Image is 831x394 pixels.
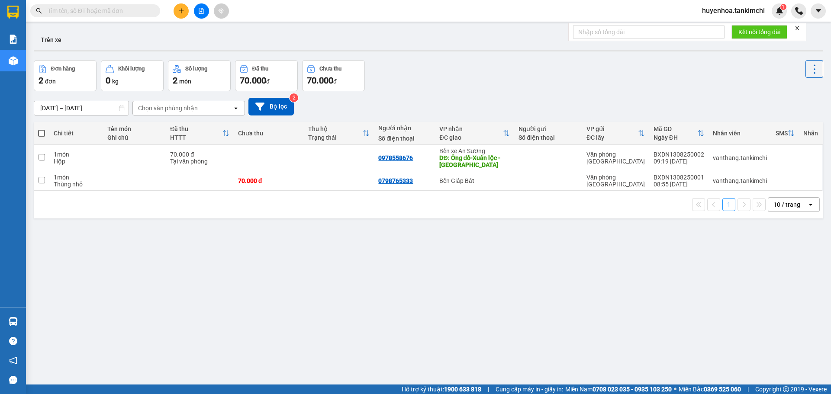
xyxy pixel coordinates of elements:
[807,201,814,208] svg: open
[218,8,224,14] span: aim
[9,356,17,365] span: notification
[54,151,99,158] div: 1 món
[54,158,99,165] div: Hộp
[780,4,786,10] sup: 1
[45,78,56,85] span: đơn
[815,7,822,15] span: caret-down
[214,3,229,19] button: aim
[738,27,780,37] span: Kết nối tổng đài
[654,181,704,188] div: 08:55 [DATE]
[290,93,298,102] sup: 2
[101,60,164,91] button: Khối lượng0kg
[488,384,489,394] span: |
[185,66,207,72] div: Số lượng
[179,78,191,85] span: món
[713,177,767,184] div: vanthang.tankimchi
[439,125,503,132] div: VP nhận
[782,4,785,10] span: 1
[695,5,772,16] span: huyenhoa.tankimchi
[586,174,645,188] div: Văn phòng [GEOGRAPHIC_DATA]
[9,56,18,65] img: warehouse-icon
[54,181,99,188] div: Thùng nhỏ
[649,122,709,145] th: Toggle SortBy
[776,7,783,15] img: icon-new-feature
[34,101,129,115] input: Select a date range.
[118,66,145,72] div: Khối lượng
[519,134,578,141] div: Số điện thoại
[439,134,503,141] div: ĐC giao
[654,151,704,158] div: BXDN1308250002
[106,75,110,86] span: 0
[166,122,234,145] th: Toggle SortBy
[170,158,229,165] div: Tại văn phòng
[235,60,298,91] button: Đã thu70.000đ
[232,105,239,112] svg: open
[319,66,341,72] div: Chưa thu
[496,384,563,394] span: Cung cấp máy in - giấy in:
[573,25,725,39] input: Nhập số tổng đài
[9,376,17,384] span: message
[776,130,788,137] div: SMS
[565,384,672,394] span: Miền Nam
[7,6,19,19] img: logo-vxr
[811,3,826,19] button: caret-down
[36,8,42,14] span: search
[170,125,222,132] div: Đã thu
[168,60,231,91] button: Số lượng2món
[586,134,638,141] div: ĐC lấy
[713,130,767,137] div: Nhân viên
[747,384,749,394] span: |
[378,154,413,161] div: 0978558676
[439,147,510,154] div: Bến xe An Sương
[378,125,431,131] div: Người nhận
[783,386,789,392] span: copyright
[771,122,799,145] th: Toggle SortBy
[9,317,18,326] img: warehouse-icon
[773,200,800,209] div: 10 / trang
[582,122,649,145] th: Toggle SortBy
[378,177,413,184] div: 0798765333
[238,130,300,137] div: Chưa thu
[304,122,374,145] th: Toggle SortBy
[252,66,268,72] div: Đã thu
[48,6,150,16] input: Tìm tên, số ĐT hoặc mã đơn
[54,130,99,137] div: Chi tiết
[794,25,800,31] span: close
[722,198,735,211] button: 1
[333,78,337,85] span: đ
[713,154,767,161] div: vanthang.tankimchi
[308,134,363,141] div: Trạng thái
[402,384,481,394] span: Hỗ trợ kỹ thuật:
[107,134,161,141] div: Ghi chú
[9,337,17,345] span: question-circle
[654,125,697,132] div: Mã GD
[586,151,645,165] div: Văn phòng [GEOGRAPHIC_DATA]
[34,29,68,50] button: Trên xe
[51,66,75,72] div: Đơn hàng
[170,134,222,141] div: HTTT
[54,174,99,181] div: 1 món
[138,104,198,112] div: Chọn văn phòng nhận
[654,134,697,141] div: Ngày ĐH
[654,158,704,165] div: 09:19 [DATE]
[674,388,676,391] span: ⚪️
[173,75,177,86] span: 2
[112,78,119,85] span: kg
[266,78,270,85] span: đ
[586,125,638,132] div: VP gửi
[248,98,294,115] button: Bộ lọc
[238,177,300,184] div: 70.000 đ
[439,177,510,184] div: Bến Giáp Bát
[302,60,365,91] button: Chưa thu70.000đ
[9,35,18,44] img: solution-icon
[435,122,514,145] th: Toggle SortBy
[34,60,97,91] button: Đơn hàng2đơn
[307,75,333,86] span: 70.000
[444,386,481,393] strong: 1900 633 818
[593,386,672,393] strong: 0708 023 035 - 0935 103 250
[194,3,209,19] button: file-add
[240,75,266,86] span: 70.000
[39,75,43,86] span: 2
[378,135,431,142] div: Số điện thoại
[198,8,204,14] span: file-add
